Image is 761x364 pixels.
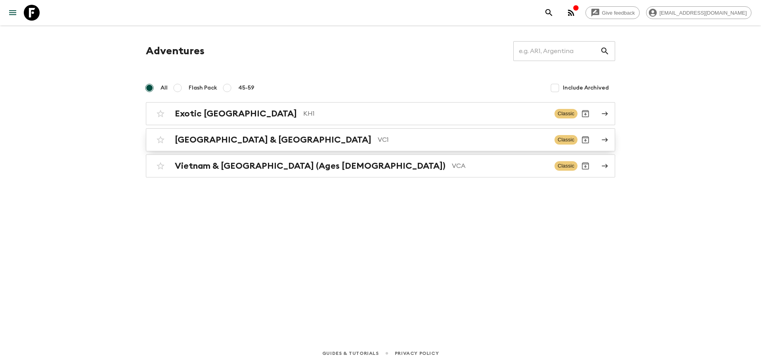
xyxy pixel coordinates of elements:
[146,154,615,177] a: Vietnam & [GEOGRAPHIC_DATA] (Ages [DEMOGRAPHIC_DATA])VCAClassicArchive
[378,135,548,145] p: VC1
[303,109,548,118] p: KH1
[146,43,205,59] h1: Adventures
[554,109,577,118] span: Classic
[541,5,557,21] button: search adventures
[189,84,217,92] span: Flash Pack
[646,6,751,19] div: [EMAIL_ADDRESS][DOMAIN_NAME]
[238,84,254,92] span: 45-59
[322,349,379,358] a: Guides & Tutorials
[554,161,577,171] span: Classic
[452,161,548,171] p: VCA
[5,5,21,21] button: menu
[175,135,371,145] h2: [GEOGRAPHIC_DATA] & [GEOGRAPHIC_DATA]
[577,158,593,174] button: Archive
[577,106,593,122] button: Archive
[598,10,639,16] span: Give feedback
[513,40,600,62] input: e.g. AR1, Argentina
[563,84,609,92] span: Include Archived
[175,109,297,119] h2: Exotic [GEOGRAPHIC_DATA]
[585,6,640,19] a: Give feedback
[146,128,615,151] a: [GEOGRAPHIC_DATA] & [GEOGRAPHIC_DATA]VC1ClassicArchive
[577,132,593,148] button: Archive
[175,161,446,171] h2: Vietnam & [GEOGRAPHIC_DATA] (Ages [DEMOGRAPHIC_DATA])
[655,10,751,16] span: [EMAIL_ADDRESS][DOMAIN_NAME]
[554,135,577,145] span: Classic
[395,349,439,358] a: Privacy Policy
[146,102,615,125] a: Exotic [GEOGRAPHIC_DATA]KH1ClassicArchive
[161,84,168,92] span: All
